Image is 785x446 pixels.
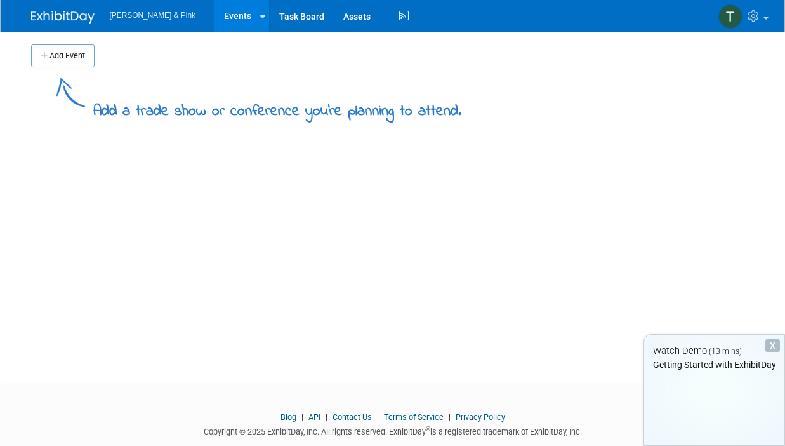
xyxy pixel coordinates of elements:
span: | [322,412,331,422]
button: Add Event [31,44,95,67]
a: Blog [280,412,296,422]
span: | [374,412,382,422]
div: Add a trade show or conference you're planning to attend. [93,91,461,123]
a: Terms of Service [384,412,444,422]
img: TRISTA DUNN [718,4,742,29]
a: API [308,412,320,422]
span: | [298,412,307,422]
span: | [445,412,454,422]
a: Privacy Policy [456,412,505,422]
span: [PERSON_NAME] & Pink [110,11,195,20]
a: Contact Us [333,412,372,422]
span: (13 mins) [709,347,742,356]
div: Dismiss [765,339,780,352]
div: Watch Demo [644,344,784,358]
div: Getting Started with ExhibitDay [644,358,784,371]
sup: ® [426,426,430,433]
img: ExhibitDay [31,11,95,24]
